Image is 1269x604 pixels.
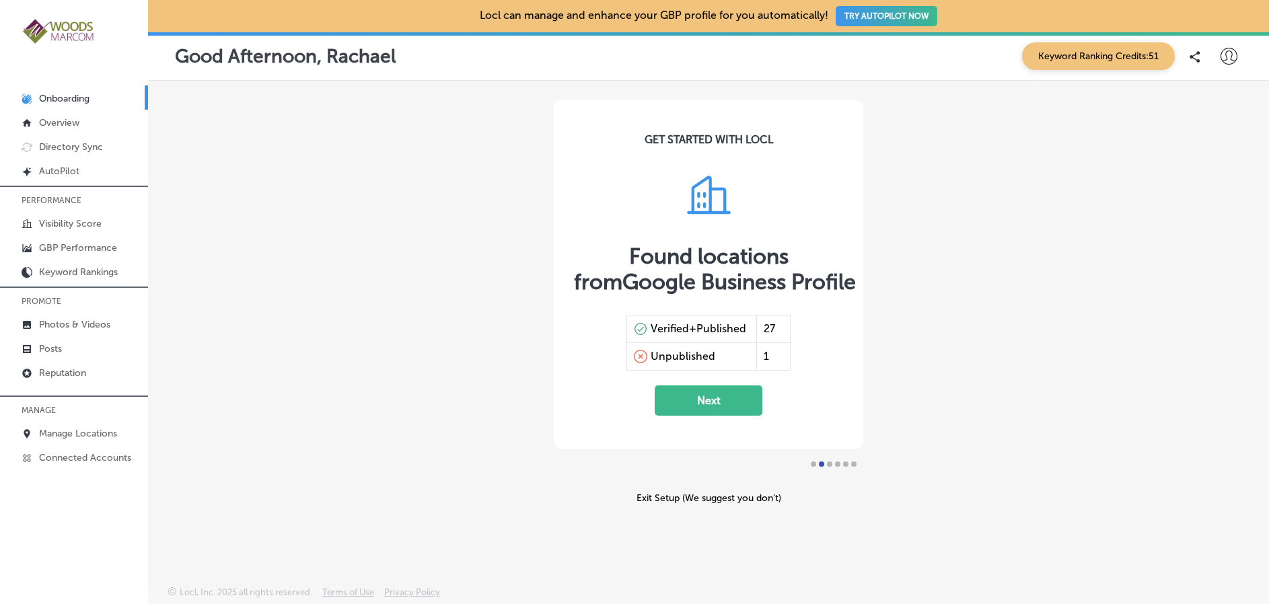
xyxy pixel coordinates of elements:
p: Photos & Videos [39,319,110,330]
div: Found locations from [574,243,843,295]
div: 1 [756,343,790,370]
p: Onboarding [39,93,89,104]
span: Google Business Profile [622,269,856,295]
button: Next [655,385,762,416]
p: Locl, Inc. 2025 all rights reserved. [180,587,312,597]
p: Reputation [39,367,86,379]
img: 4a29b66a-e5ec-43cd-850c-b989ed1601aaLogo_Horizontal_BerryOlive_1000.jpg [22,17,96,45]
p: Connected Accounts [39,452,131,463]
div: Exit Setup (We suggest you don’t) [554,492,863,504]
p: Directory Sync [39,141,103,153]
p: GBP Performance [39,242,117,254]
p: Good Afternoon, Rachael [175,45,396,67]
span: Keyword Ranking Credits: 51 [1022,42,1175,70]
div: Unpublished [651,350,715,363]
div: GET STARTED WITH LOCL [645,133,773,146]
button: TRY AUTOPILOT NOW [836,6,937,26]
div: 27 [756,315,790,342]
a: Terms of Use [322,587,374,604]
p: AutoPilot [39,165,79,177]
p: Manage Locations [39,428,117,439]
p: Keyword Rankings [39,266,118,278]
p: Overview [39,117,79,128]
p: Visibility Score [39,218,102,229]
a: Privacy Policy [384,587,440,604]
div: Verified+Published [651,322,746,336]
p: Posts [39,343,62,354]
